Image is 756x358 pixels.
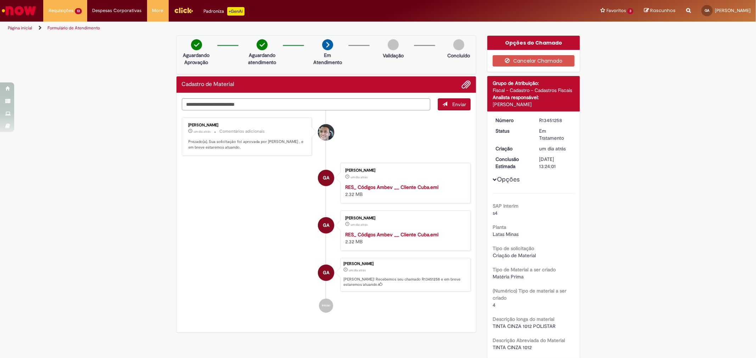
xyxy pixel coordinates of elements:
p: Concluído [447,52,470,59]
span: TINTA CINZA 1012 POLISTAR [493,323,555,329]
b: Tipo de Material a ser criado [493,266,556,273]
p: Prezado(a), Sua solicitação foi aprovada por [PERSON_NAME] , e em breve estaremos atuando. [189,139,307,150]
div: R13451258 [539,117,572,124]
dt: Número [490,117,534,124]
span: s4 [493,210,498,216]
span: Criação de Material [493,252,536,259]
img: img-circle-grey.png [388,39,399,50]
div: Gabriel Augusto De Araujo [318,170,334,186]
div: 2.32 MB [345,184,463,198]
img: check-circle-green.png [191,39,202,50]
div: Fiscal - Cadastro - Cadastros Fiscais [493,87,575,94]
div: Padroniza [204,7,245,16]
span: [PERSON_NAME] [715,7,751,13]
div: [PERSON_NAME] [345,168,463,173]
img: ServiceNow [1,4,37,18]
h2: Cadastro de Material Histórico de tíquete [182,81,235,88]
span: Enviar [452,101,466,108]
p: [PERSON_NAME]! Recebemos seu chamado R13451258 e em breve estaremos atuando. [343,277,467,288]
dt: Criação [490,145,534,152]
div: [PERSON_NAME] [345,216,463,220]
button: Adicionar anexos [461,80,471,89]
div: Gabriel Augusto De Araujo [318,217,334,233]
p: Validação [383,52,404,59]
span: Requisições [49,7,73,14]
span: GA [323,169,329,186]
dt: Status [490,127,534,134]
span: GA [705,8,710,13]
b: Descrição longa do material [493,316,554,322]
span: Favoritos [606,7,626,14]
b: Planta [493,224,506,230]
a: Formulário de Atendimento [47,25,100,31]
span: um dia atrás [194,129,211,134]
div: Opções do Chamado [487,36,580,50]
li: Gabriel Augusto De Araujo [182,258,471,292]
a: Rascunhos [644,7,676,14]
span: um dia atrás [539,145,566,152]
div: [PERSON_NAME] [343,262,467,266]
div: 2.32 MB [345,231,463,245]
time: 27/08/2025 09:59:19 [351,223,368,227]
span: Rascunhos [650,7,676,14]
time: 27/08/2025 10:00:00 [349,268,366,272]
p: +GenAi [227,7,245,16]
span: um dia atrás [349,268,366,272]
span: 3 [627,8,633,14]
span: Despesas Corporativas [93,7,142,14]
img: arrow-next.png [322,39,333,50]
div: [PERSON_NAME] [493,101,575,108]
div: Grupo de Atribuição: [493,80,575,87]
button: Enviar [438,98,471,110]
a: RES_ Códigos Ambev __ Cliente Cuba.eml [345,231,438,238]
b: (Numérico) Tipo de material a ser criado [493,288,566,301]
div: [DATE] 13:24:01 [539,156,572,170]
div: 27/08/2025 10:00:00 [539,145,572,152]
div: Em Tratamento [539,127,572,142]
a: RES_ Códigos Ambev __ Cliente Cuba.eml [345,184,438,190]
span: 13 [75,8,82,14]
span: TINTA CINZA 1012 [493,344,532,351]
small: Comentários adicionais [220,128,265,134]
ul: Histórico de tíquete [182,110,471,320]
time: 27/08/2025 10:00:00 [539,145,566,152]
p: Em Atendimento [310,52,345,66]
img: check-circle-green.png [257,39,268,50]
span: Latas Minas [493,231,519,237]
img: img-circle-grey.png [453,39,464,50]
span: GA [323,264,329,281]
div: Analista responsável: [493,94,575,101]
button: Cancelar Chamado [493,55,575,67]
div: Gabriel Augusto De Araujo [318,265,334,281]
p: Aguardando atendimento [245,52,279,66]
div: [PERSON_NAME] [189,123,307,127]
span: GA [323,217,329,234]
textarea: Digite sua mensagem aqui... [182,98,431,110]
span: um dia atrás [351,175,368,179]
b: Descrição Abreviada do Material [493,337,565,343]
a: Página inicial [8,25,32,31]
span: Matéria Prima [493,273,523,280]
span: 4 [493,302,495,308]
b: SAP Interim [493,203,519,209]
img: click_logo_yellow_360x200.png [174,5,193,16]
ul: Trilhas de página [5,22,499,35]
span: um dia atrás [351,223,368,227]
dt: Conclusão Estimada [490,156,534,170]
div: Vaner Gaspar Da Silva [318,124,334,140]
time: 27/08/2025 10:24:01 [194,129,211,134]
b: Tipo de solicitação [493,245,534,252]
p: Aguardando Aprovação [179,52,214,66]
time: 27/08/2025 09:59:27 [351,175,368,179]
span: More [152,7,163,14]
